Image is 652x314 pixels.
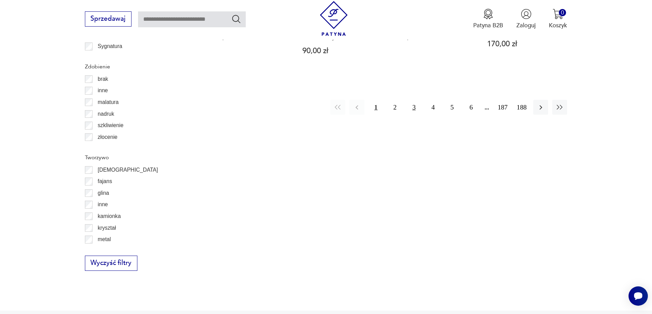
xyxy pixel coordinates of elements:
[549,21,567,29] p: Koszyk
[553,9,563,19] img: Ikona koszyka
[445,100,459,115] button: 5
[369,100,383,115] button: 1
[98,247,121,256] p: porcelana
[98,212,121,221] p: kamionka
[98,200,108,209] p: inne
[85,256,137,271] button: Wyczyść filtry
[85,11,132,27] button: Sprzedawaj
[98,110,114,118] p: nadruk
[629,286,648,306] iframe: Smartsupp widget button
[98,223,116,232] p: kryształ
[559,9,566,16] div: 0
[317,1,351,36] img: Patyna - sklep z meblami i dekoracjami vintage
[549,9,567,29] button: 0Koszyk
[85,62,186,71] p: Zdobienie
[98,42,122,51] p: Sygnatura
[98,75,108,84] p: brak
[516,21,536,29] p: Zaloguj
[473,9,503,29] a: Ikona medaluPatyna B2B
[495,100,510,115] button: 187
[464,100,479,115] button: 6
[473,21,503,29] p: Patyna B2B
[516,9,536,29] button: Zaloguj
[302,47,379,55] p: 90,00 zł
[98,165,158,174] p: [DEMOGRAPHIC_DATA]
[521,9,532,19] img: Ikonka użytkownika
[388,100,402,115] button: 2
[514,100,529,115] button: 188
[98,133,117,142] p: złocenie
[98,235,111,244] p: metal
[407,100,421,115] button: 3
[210,34,286,41] p: 250,00 zł
[98,189,109,198] p: glina
[98,121,124,130] p: szkliwienie
[98,86,108,95] p: inne
[85,17,132,22] a: Sprzedawaj
[98,98,119,107] p: malatura
[98,177,112,186] p: fajans
[85,153,186,162] p: Tworzywo
[473,9,503,29] button: Patyna B2B
[231,14,241,24] button: Szukaj
[483,9,494,19] img: Ikona medalu
[426,100,440,115] button: 4
[487,40,564,48] p: 170,00 zł
[395,34,471,41] p: 135,00 zł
